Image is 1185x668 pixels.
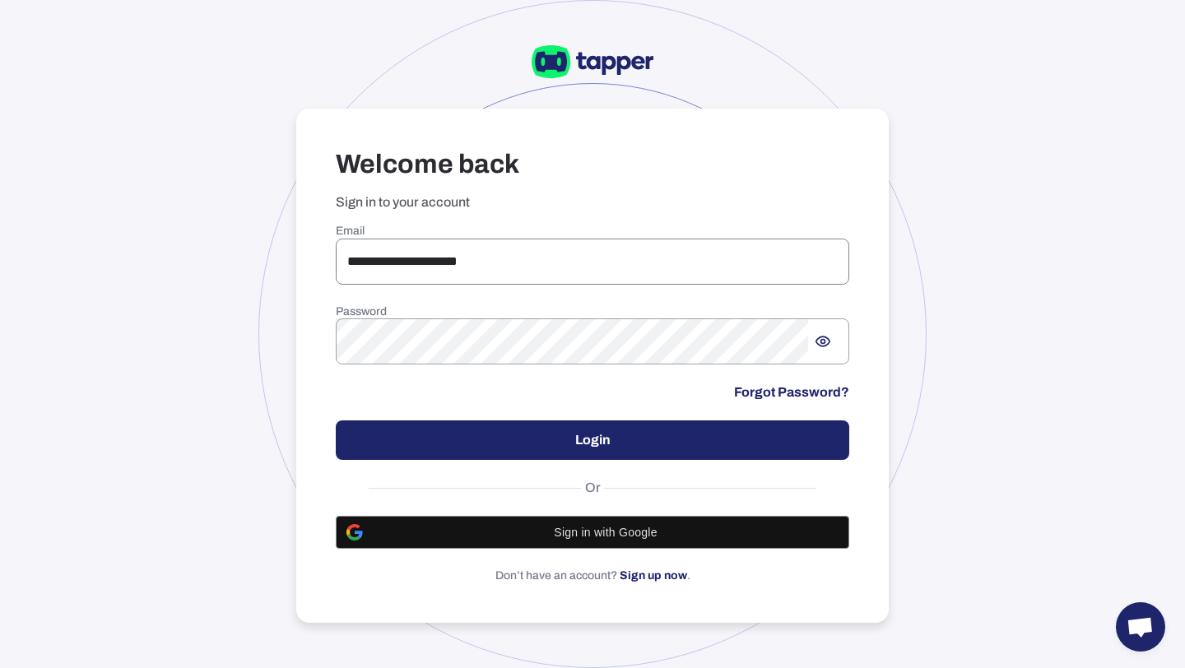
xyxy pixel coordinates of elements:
[581,480,605,496] span: Or
[808,327,838,356] button: Show password
[734,384,849,401] a: Forgot Password?
[1116,602,1165,652] div: Open chat
[336,420,849,460] button: Login
[336,516,849,549] button: Sign in with Google
[373,526,839,539] span: Sign in with Google
[336,304,849,319] h6: Password
[336,148,849,181] h3: Welcome back
[336,568,849,583] p: Don’t have an account? .
[336,224,849,239] h6: Email
[336,194,849,211] p: Sign in to your account
[620,569,687,582] a: Sign up now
